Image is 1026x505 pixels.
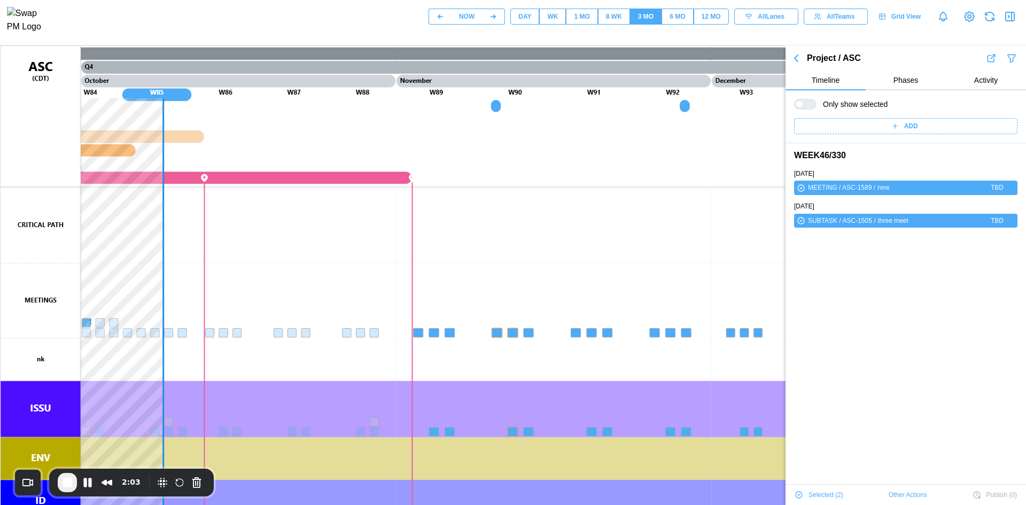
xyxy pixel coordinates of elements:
[794,149,846,162] a: WEEK 46 / 330
[7,7,50,34] img: Swap PM Logo
[794,487,844,503] button: Selected (2)
[974,76,998,84] span: Activity
[991,216,1004,226] div: TBD
[962,9,977,24] a: View Project
[893,76,919,84] span: Phases
[878,216,989,226] div: three meet
[518,12,531,22] div: DAY
[808,183,875,193] div: MEETING / ASC-1589 /
[877,183,989,193] div: new
[991,183,1004,193] div: TBD
[794,169,814,179] a: [DATE]
[904,119,918,134] span: ADD
[808,216,876,226] div: SUBTASK / ASC-1505 /
[934,7,952,26] a: Notifications
[459,12,475,22] div: NOW
[1002,9,1017,24] button: Close Drawer
[758,9,784,24] span: All Lanes
[985,52,997,64] button: Export Results
[809,487,843,502] span: Selected ( 2 )
[606,12,622,22] div: 8 WK
[574,12,589,22] div: 1 MO
[812,76,840,84] span: Timeline
[702,12,721,22] div: 12 MO
[547,12,558,22] div: WK
[807,52,985,65] div: Project / ASC
[827,9,854,24] span: All Teams
[889,487,927,502] span: Other Actions
[1006,52,1017,64] button: Filter
[891,9,921,24] span: Grid View
[670,12,685,22] div: 6 MO
[982,9,997,24] button: Refresh Grid
[888,487,928,503] button: Other Actions
[638,12,654,22] div: 3 MO
[794,201,814,212] a: [DATE]
[817,99,888,110] span: Only show selected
